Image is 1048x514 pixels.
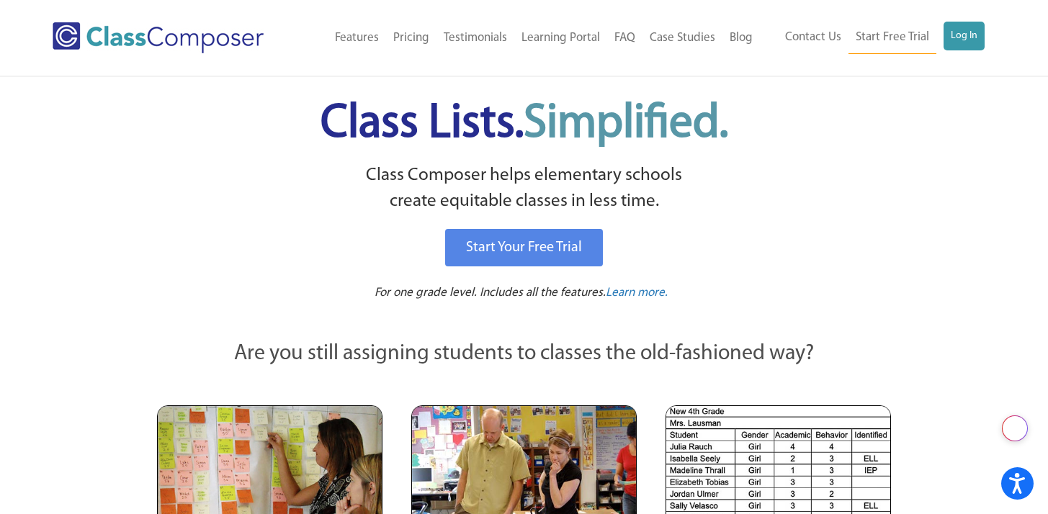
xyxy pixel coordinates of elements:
p: Class Composer helps elementary schools create equitable classes in less time. [155,163,894,215]
a: Log In [944,22,985,50]
span: For one grade level. Includes all the features. [375,287,606,299]
a: Testimonials [436,22,514,54]
a: Blog [722,22,760,54]
a: Case Studies [642,22,722,54]
a: Features [328,22,386,54]
a: Contact Us [778,22,848,53]
span: Learn more. [606,287,668,299]
a: Learning Portal [514,22,607,54]
a: Learn more. [606,284,668,302]
span: Simplified. [524,101,728,148]
a: Start Free Trial [848,22,936,54]
nav: Header Menu [760,22,985,54]
span: Class Lists. [321,101,728,148]
a: Start Your Free Trial [445,229,603,266]
img: Class Composer [53,22,264,53]
a: Pricing [386,22,436,54]
span: Start Your Free Trial [466,240,582,255]
a: FAQ [607,22,642,54]
p: Are you still assigning students to classes the old-fashioned way? [157,338,892,370]
nav: Header Menu [299,22,760,54]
